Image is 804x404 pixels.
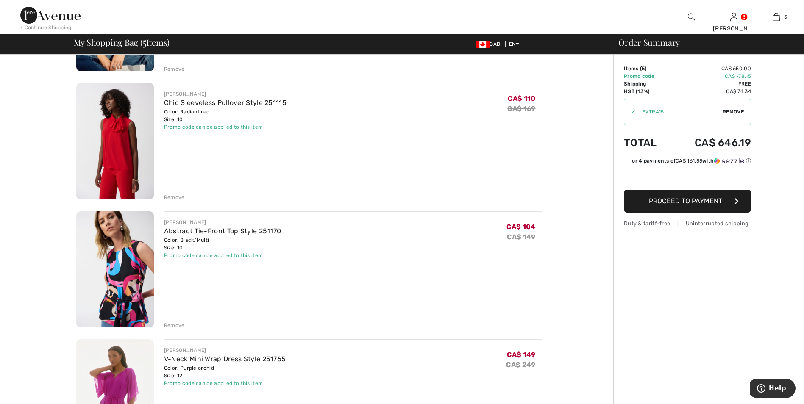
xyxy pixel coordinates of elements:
[164,236,281,252] div: Color: Black/Multi Size: 10
[164,252,281,259] div: Promo code can be applied to this item
[713,24,754,33] div: [PERSON_NAME]
[506,223,535,231] span: CA$ 104
[649,197,722,205] span: Proceed to Payment
[164,355,286,363] a: V-Neck Mini Wrap Dress Style 251765
[670,88,751,95] td: CA$ 74.34
[670,72,751,80] td: CA$ -78.15
[164,90,287,98] div: [PERSON_NAME]
[164,99,287,107] a: Chic Sleeveless Pullover Style 251115
[20,7,81,24] img: 1ère Avenue
[507,105,535,113] s: CA$ 169
[730,12,737,22] img: My Info
[164,364,286,379] div: Color: Purple orchid Size: 12
[476,41,490,48] img: Canadian Dollar
[74,38,170,47] span: My Shopping Bag ( Items)
[624,72,670,80] td: Promo code
[507,233,535,241] s: CA$ 149
[670,65,751,72] td: CA$ 650.00
[508,94,535,102] span: CA$ 110
[507,351,535,359] span: CA$ 149
[624,168,751,187] iframe: PayPal-paypal
[635,99,723,125] input: Promo code
[624,108,635,116] div: ✔
[164,321,185,329] div: Remove
[143,36,146,47] span: 5
[784,13,787,21] span: 5
[714,157,744,165] img: Sezzle
[506,361,535,369] s: CA$ 249
[670,80,751,88] td: Free
[755,12,797,22] a: 5
[723,108,744,116] span: Remove
[164,194,185,201] div: Remove
[164,346,286,354] div: [PERSON_NAME]
[608,38,799,47] div: Order Summary
[624,65,670,72] td: Items ( )
[632,157,751,165] div: or 4 payments of with
[624,88,670,95] td: HST (13%)
[688,12,695,22] img: search the website
[773,12,780,22] img: My Bag
[76,83,154,199] img: Chic Sleeveless Pullover Style 251115
[670,128,751,157] td: CA$ 646.19
[476,41,504,47] span: CAD
[624,157,751,168] div: or 4 payments ofCA$ 161.55withSezzle Click to learn more about Sezzle
[509,41,520,47] span: EN
[676,158,702,164] span: CA$ 161.55
[624,128,670,157] td: Total
[164,227,281,235] a: Abstract Tie-Front Top Style 251170
[164,65,185,73] div: Remove
[624,80,670,88] td: Shipping
[750,379,796,400] iframe: Opens a widget where you can find more information
[164,108,287,123] div: Color: Radiant red Size: 10
[642,66,645,72] span: 5
[76,211,154,328] img: Abstract Tie-Front Top Style 251170
[164,219,281,226] div: [PERSON_NAME]
[20,24,72,31] div: < Continue Shopping
[164,379,286,387] div: Promo code can be applied to this item
[624,190,751,213] button: Proceed to Payment
[730,13,737,21] a: Sign In
[164,123,287,131] div: Promo code can be applied to this item
[624,219,751,227] div: Duty & tariff-free | Uninterrupted shipping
